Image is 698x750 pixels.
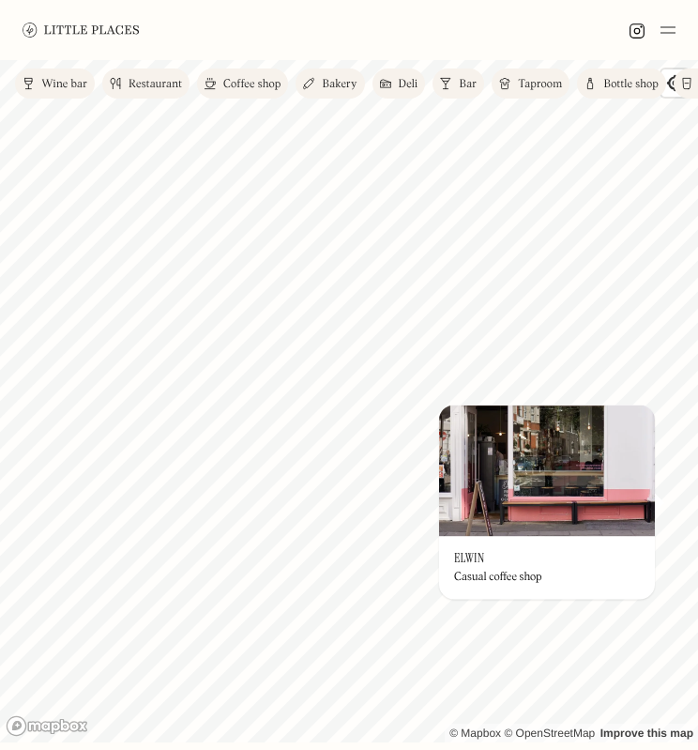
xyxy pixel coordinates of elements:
div: Casual coffee shop [454,571,542,584]
div: Coffee shop [223,79,281,90]
a: Mapbox [449,727,501,740]
a: Bottle shop [577,69,666,99]
a: Mapbox homepage [6,715,88,737]
h3: Elwin [454,551,484,567]
a: Improve this map [600,727,693,740]
a: Deli [372,69,426,99]
a: OpenStreetMap [504,727,595,740]
img: Elwin [439,405,655,536]
div: Restaurant [129,79,182,90]
div: Bar [459,79,477,90]
div: Bottle shop [603,79,659,90]
div: Taproom [518,79,562,90]
a: Restaurant [102,69,190,99]
div: Deli [399,79,418,90]
a: Bar [432,69,484,99]
a: Wine bar [15,69,95,99]
div: Bakery [322,79,357,90]
a: Bakery [296,69,364,99]
a: Taproom [492,69,569,99]
div: Wine bar [41,79,87,90]
a: Coffee shop [197,69,288,99]
a: ElwinElwinElwinCasual coffee shop [439,405,655,599]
